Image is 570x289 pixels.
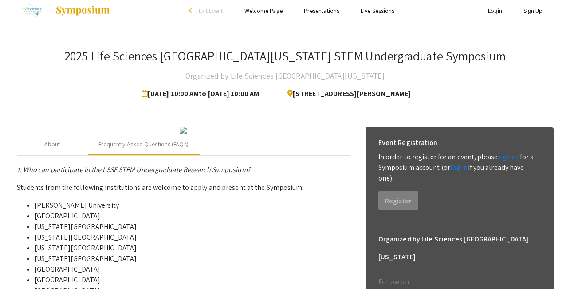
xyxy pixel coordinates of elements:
a: Presentations [304,7,339,15]
h6: Organized by Life Sciences [GEOGRAPHIC_DATA][US_STATE] [378,230,541,266]
h3: 2025 Life Sciences [GEOGRAPHIC_DATA][US_STATE] STEM Undergraduate Symposium [64,48,506,64]
li: [PERSON_NAME] University [35,200,350,211]
span: [DATE] 10:00 AM to [DATE] 10:00 AM [142,85,263,103]
img: 32153a09-f8cb-4114-bf27-cfb6bc84fc69.png [180,127,187,134]
span: [STREET_ADDRESS][PERSON_NAME] [280,85,411,103]
li: [GEOGRAPHIC_DATA] [35,264,350,275]
p: In order to register for an event, please for a Symposium account (or if you already have one). [378,152,541,184]
li: [US_STATE][GEOGRAPHIC_DATA] [35,232,350,243]
div: arrow_back_ios [189,8,194,13]
iframe: Chat [7,249,38,282]
div: About [44,140,60,149]
li: [US_STATE][GEOGRAPHIC_DATA] [35,243,350,253]
li: [GEOGRAPHIC_DATA] [35,211,350,221]
span: Exit Event [199,7,223,15]
a: Sign Up [523,7,543,15]
h6: Event Registration [378,134,438,152]
li: [US_STATE][GEOGRAPHIC_DATA] [35,253,350,264]
li: [US_STATE][GEOGRAPHIC_DATA] [35,221,350,232]
h4: Organized by Life Sciences [GEOGRAPHIC_DATA][US_STATE] [185,67,384,85]
a: Live Sessions [361,7,394,15]
li: [GEOGRAPHIC_DATA] [35,275,350,285]
em: 1. Who can participate in the LSSF STEM Undergraduate Research Symposium? [17,165,251,174]
a: sign up [498,152,520,161]
a: Login [488,7,502,15]
img: Symposium by ForagerOne [55,5,110,16]
a: log in [450,163,468,172]
a: Welcome Page [244,7,283,15]
div: Frequently Asked Questions (FAQs) [98,140,189,149]
p: Follow on [378,277,541,287]
p: Students from the following institutions are welcome to apply and present at the Symposium: [17,182,350,193]
button: Register [378,191,418,210]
